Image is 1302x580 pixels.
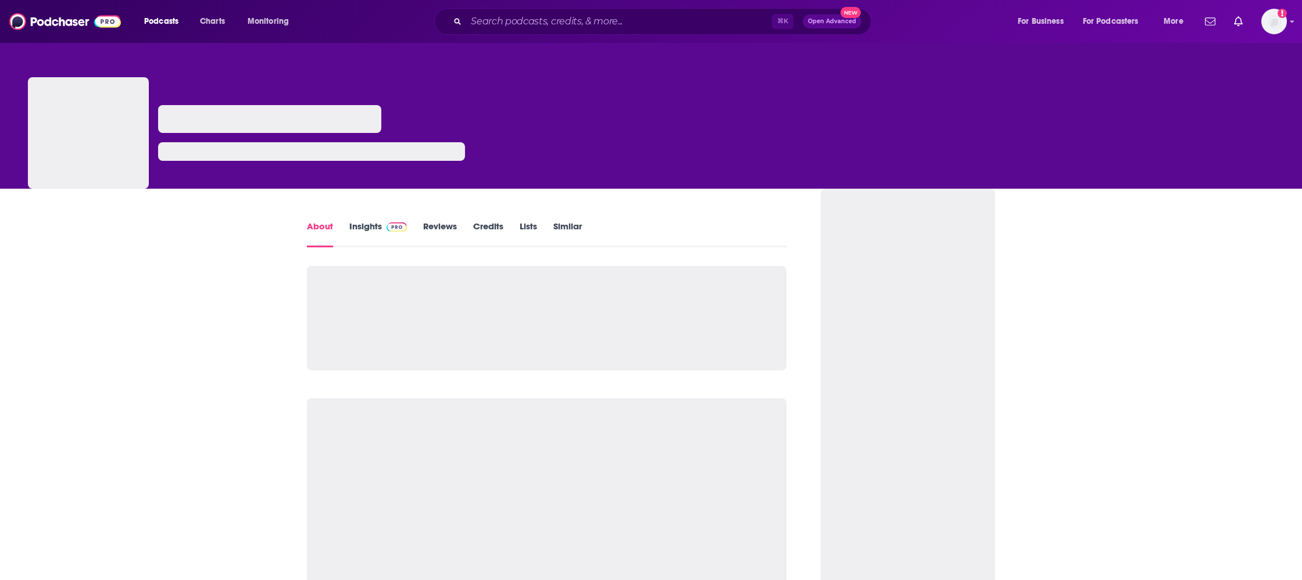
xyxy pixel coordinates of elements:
[1156,12,1198,31] button: open menu
[1018,13,1064,30] span: For Business
[136,12,194,31] button: open menu
[553,221,582,247] a: Similar
[1164,13,1183,30] span: More
[1075,12,1156,31] button: open menu
[1083,13,1139,30] span: For Podcasters
[144,13,178,30] span: Podcasts
[1200,12,1220,31] a: Show notifications dropdown
[200,13,225,30] span: Charts
[1229,12,1247,31] a: Show notifications dropdown
[1278,9,1287,18] svg: Add a profile image
[466,12,772,31] input: Search podcasts, credits, & more...
[840,7,861,18] span: New
[9,10,121,33] img: Podchaser - Follow, Share and Rate Podcasts
[239,12,304,31] button: open menu
[520,221,537,247] a: Lists
[808,19,856,24] span: Open Advanced
[1261,9,1287,34] button: Show profile menu
[803,15,861,28] button: Open AdvancedNew
[307,221,333,247] a: About
[192,12,232,31] a: Charts
[248,13,289,30] span: Monitoring
[772,14,793,29] span: ⌘ K
[349,221,407,247] a: InsightsPodchaser Pro
[445,8,882,35] div: Search podcasts, credits, & more...
[423,221,457,247] a: Reviews
[1261,9,1287,34] img: User Profile
[473,221,503,247] a: Credits
[1010,12,1078,31] button: open menu
[387,222,407,232] img: Podchaser Pro
[1261,9,1287,34] span: Logged in as thomaskoenig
